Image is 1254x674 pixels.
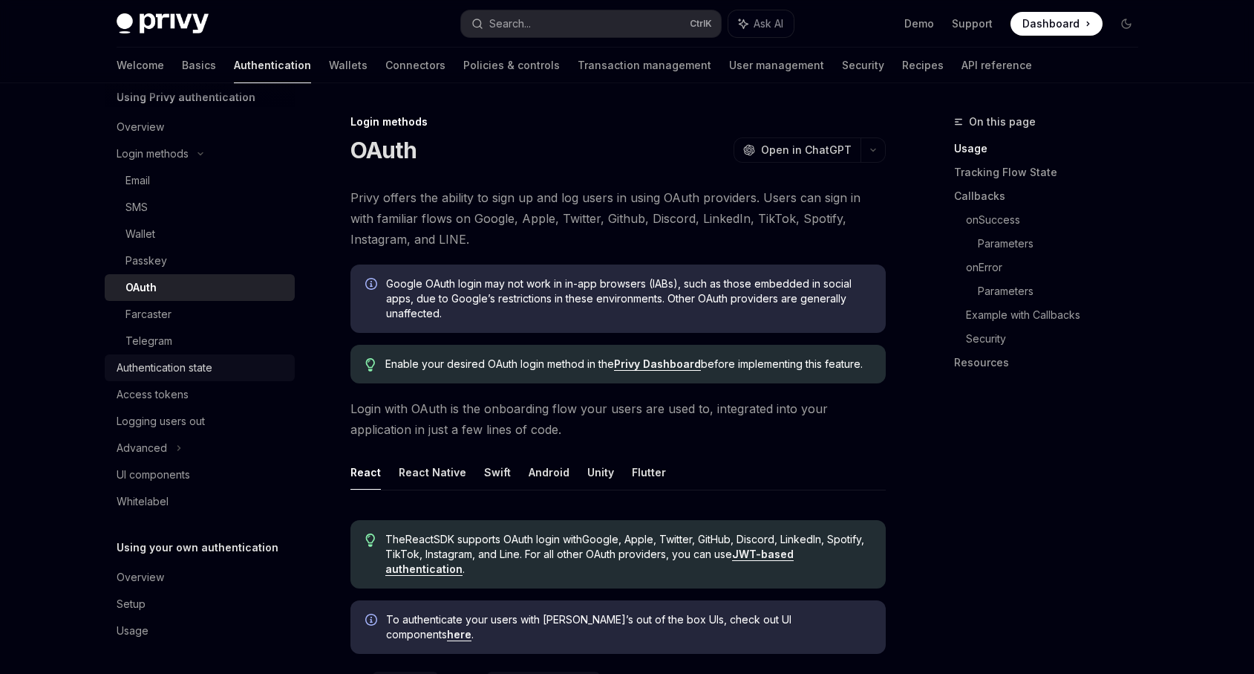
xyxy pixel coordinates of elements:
[365,278,380,293] svg: Info
[952,16,993,31] a: Support
[105,354,295,381] a: Authentication state
[399,455,466,490] button: React Native
[117,466,190,484] div: UI components
[350,187,886,250] span: Privy offers the ability to sign up and log users in using OAuth providers. Users can sign in wit...
[842,48,884,83] a: Security
[447,628,471,641] a: here
[463,48,560,83] a: Policies & controls
[966,327,1150,351] a: Security
[105,591,295,618] a: Setup
[117,145,189,163] div: Login methods
[385,357,870,372] span: Enable your desired OAuth login method in the before implementing this feature.
[954,351,1150,375] a: Resources
[954,161,1150,184] a: Tracking Flow State
[1114,12,1138,36] button: Toggle dark mode
[350,398,886,440] span: Login with OAuth is the onboarding flow your users are used to, integrated into your application ...
[969,113,1036,131] span: On this page
[234,48,311,83] a: Authentication
[117,439,167,457] div: Advanced
[117,622,148,640] div: Usage
[125,172,150,189] div: Email
[578,48,711,83] a: Transaction management
[350,455,381,490] button: React
[125,198,148,216] div: SMS
[365,358,376,372] svg: Tip
[125,279,157,297] div: OAuth
[614,357,701,371] a: Privy Dashboard
[954,137,1150,161] a: Usage
[125,305,172,323] div: Farcaster
[125,332,172,350] div: Telegram
[961,48,1032,83] a: API reference
[105,328,295,354] a: Telegram
[105,274,295,301] a: OAuth
[734,137,861,163] button: Open in ChatGPT
[484,455,511,490] button: Swift
[728,10,794,37] button: Ask AI
[978,279,1150,303] a: Parameters
[117,595,146,613] div: Setup
[365,534,376,547] svg: Tip
[385,532,870,577] span: The React SDK supports OAuth login with Google, Apple, Twitter, GitHub, Discord, LinkedIn, Spotif...
[350,137,417,163] h1: OAuth
[117,539,278,557] h5: Using your own authentication
[386,612,871,642] span: To authenticate your users with [PERSON_NAME]’s out of the box UIs, check out UI components .
[105,488,295,515] a: Whitelabel
[385,48,445,83] a: Connectors
[105,114,295,140] a: Overview
[117,48,164,83] a: Welcome
[754,16,783,31] span: Ask AI
[105,564,295,591] a: Overview
[761,143,852,158] span: Open in ChatGPT
[729,48,824,83] a: User management
[105,221,295,247] a: Wallet
[350,114,886,129] div: Login methods
[1010,12,1103,36] a: Dashboard
[117,493,169,511] div: Whitelabel
[117,386,189,404] div: Access tokens
[182,48,216,83] a: Basics
[386,276,871,321] span: Google OAuth login may not work in in-app browsers (IABs), such as those embedded in social apps,...
[117,568,164,586] div: Overview
[966,303,1150,327] a: Example with Callbacks
[902,48,944,83] a: Recipes
[125,252,167,270] div: Passkey
[954,184,1150,208] a: Callbacks
[105,167,295,194] a: Email
[904,16,934,31] a: Demo
[125,225,155,243] div: Wallet
[105,408,295,435] a: Logging users out
[105,194,295,221] a: SMS
[966,208,1150,232] a: onSuccess
[105,618,295,644] a: Usage
[461,10,721,37] button: Search...CtrlK
[978,232,1150,256] a: Parameters
[105,247,295,274] a: Passkey
[365,614,380,629] svg: Info
[329,48,368,83] a: Wallets
[105,461,295,488] a: UI components
[1022,16,1080,31] span: Dashboard
[117,412,205,430] div: Logging users out
[105,301,295,328] a: Farcaster
[632,455,666,490] button: Flutter
[587,455,614,490] button: Unity
[117,13,209,34] img: dark logo
[966,256,1150,279] a: onError
[117,118,164,136] div: Overview
[489,15,531,33] div: Search...
[690,18,712,30] span: Ctrl K
[117,359,212,377] div: Authentication state
[105,381,295,408] a: Access tokens
[529,455,569,490] button: Android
